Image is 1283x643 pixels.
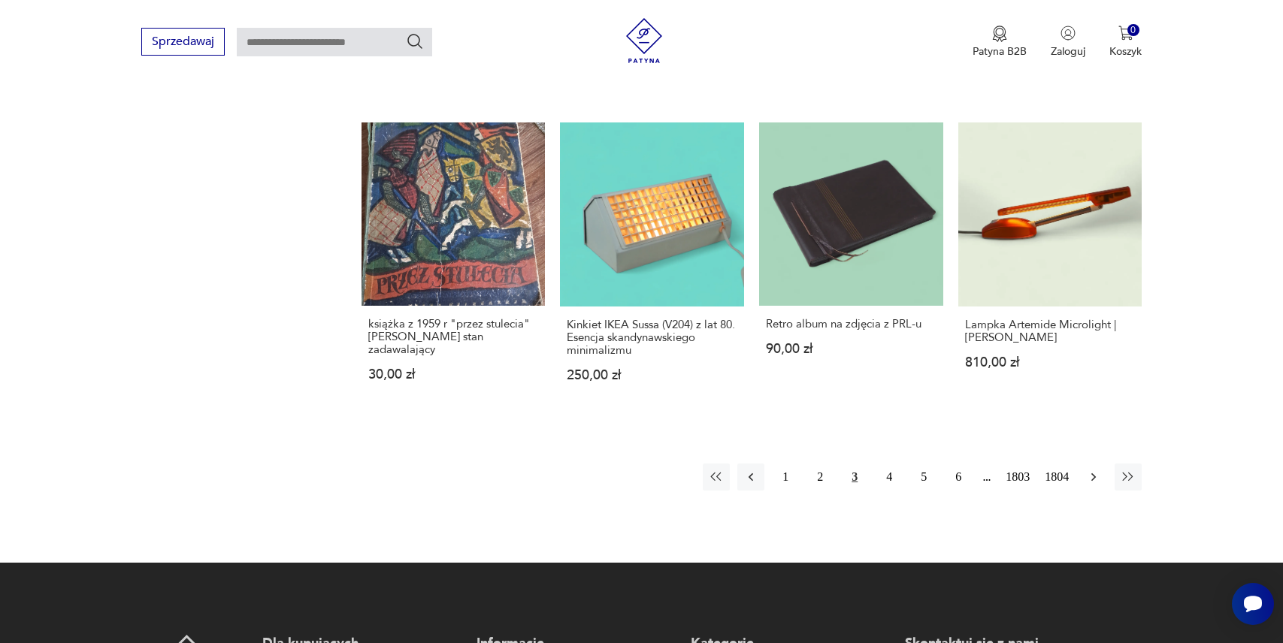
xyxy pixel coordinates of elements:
[766,343,937,355] p: 90,00 zł
[362,122,546,411] a: książka z 1959 r "przez stulecia" tom II stan zadawalającyksiążka z 1959 r "przez stulecia" [PERS...
[560,122,744,411] a: Kinkiet IKEA Sussa (V204) z lat 80. Esencja skandynawskiego minimalizmuKinkiet IKEA Sussa (V204) ...
[766,318,937,331] h3: Retro album na zdjęcia z PRL-u
[965,318,1136,344] h3: Lampka Artemide Microlight | [PERSON_NAME]
[567,318,737,357] h3: Kinkiet IKEA Sussa (V204) z lat 80. Esencja skandynawskiego minimalizmu
[806,463,834,491] button: 2
[973,44,1027,59] p: Patyna B2B
[622,18,667,63] img: Patyna - sklep z meblami i dekoracjami vintage
[910,463,937,491] button: 5
[973,26,1027,59] button: Patyna B2B
[1109,44,1142,59] p: Koszyk
[958,122,1142,411] a: Lampka Artemide Microlight | Ernesto GismondiLampka Artemide Microlight | [PERSON_NAME]810,00 zł
[992,26,1007,42] img: Ikona medalu
[772,463,799,491] button: 1
[1232,583,1274,625] iframe: Smartsupp widget button
[368,368,539,381] p: 30,00 zł
[1051,44,1085,59] p: Zaloguj
[841,463,868,491] button: 3
[759,122,943,411] a: Retro album na zdjęcia z PRL-uRetro album na zdjęcia z PRL-u90,00 zł
[406,32,424,50] button: Szukaj
[973,26,1027,59] a: Ikona medaluPatyna B2B
[965,356,1136,369] p: 810,00 zł
[141,28,225,56] button: Sprzedawaj
[1109,26,1142,59] button: 0Koszyk
[141,38,225,48] a: Sprzedawaj
[1051,26,1085,59] button: Zaloguj
[1118,26,1133,41] img: Ikona koszyka
[876,463,903,491] button: 4
[368,318,539,356] h3: książka z 1959 r "przez stulecia" [PERSON_NAME] stan zadawalający
[1127,24,1140,37] div: 0
[1002,463,1033,491] button: 1803
[945,463,972,491] button: 6
[1041,463,1073,491] button: 1804
[567,369,737,382] p: 250,00 zł
[1061,26,1076,41] img: Ikonka użytkownika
